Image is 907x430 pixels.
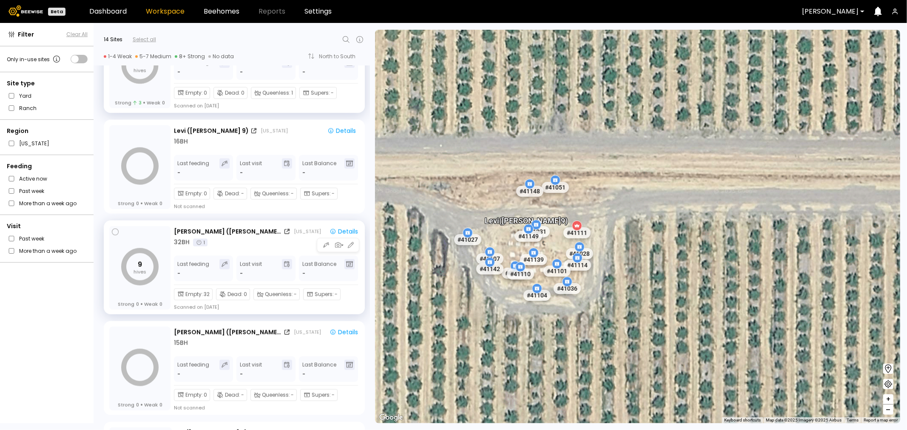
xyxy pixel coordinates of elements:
[185,89,203,97] span: Empty :
[177,370,181,379] div: -
[185,391,203,399] span: Empty :
[115,100,165,106] div: Strong Weak
[302,58,336,76] div: Last Balance
[177,360,209,379] div: Last feeding
[19,174,47,183] label: Active now
[566,248,593,259] div: # 41028
[227,291,243,298] span: Dead :
[520,254,547,265] div: # 41139
[302,370,305,379] span: -
[291,190,294,198] span: -
[7,127,88,136] div: Region
[146,8,185,15] a: Workspace
[118,301,162,307] div: Strong Weak
[543,266,571,277] div: # 41101
[332,190,335,198] span: -
[484,207,567,225] div: Levi ([PERSON_NAME] 9)
[240,360,262,379] div: Last visit
[332,391,335,399] span: -
[177,58,209,76] div: Last feeding
[240,169,243,177] div: -
[174,328,282,337] div: [PERSON_NAME] ([PERSON_NAME] 3)
[244,291,247,298] span: 0
[326,226,361,237] button: Details
[241,89,245,97] span: 0
[476,253,503,264] div: # 41107
[104,53,132,60] div: 1-4 Weak
[240,269,243,278] div: -
[134,67,146,74] tspan: hives
[66,31,88,38] button: Clear All
[175,53,205,60] div: 8+ Strong
[138,260,142,269] tspan: 9
[204,8,239,15] a: Beehomes
[262,391,290,399] span: Queenless :
[523,226,550,237] div: # 41031
[19,199,77,208] label: More than a week ago
[265,291,293,298] span: Queenless :
[193,239,208,246] div: 1
[294,228,321,235] div: [US_STATE]
[302,169,305,177] span: -
[9,6,43,17] img: Beewise logo
[177,68,181,76] div: -
[240,370,243,379] div: -
[261,127,288,134] div: [US_STATE]
[886,394,891,405] span: +
[225,190,240,198] span: Dead :
[563,227,591,238] div: # 41111
[864,418,898,422] a: Report a map error
[174,203,205,210] div: Not scanned
[185,190,203,198] span: Empty :
[886,405,891,415] span: –
[240,158,262,177] div: Last visit
[19,139,49,148] label: [US_STATE]
[302,68,305,76] span: -
[302,269,305,278] span: -
[319,54,361,59] div: North to South
[118,402,162,408] div: Strong Weak
[241,391,244,399] span: -
[225,391,240,399] span: Dead :
[377,412,405,423] a: Open this area in Google Maps (opens a new window)
[208,53,234,60] div: No data
[104,36,122,43] div: 14 Sites
[174,339,188,348] div: 15 BH
[177,259,209,278] div: Last feeding
[177,169,181,177] div: -
[18,30,34,39] span: Filter
[330,229,358,235] div: Details
[302,158,336,177] div: Last Balance
[135,53,171,60] div: 5-7 Medium
[262,89,290,97] span: Queenless :
[262,190,290,198] span: Queenless :
[177,269,181,278] div: -
[159,201,162,207] span: 0
[515,231,542,242] div: # 41149
[312,190,331,198] span: Supers :
[225,89,240,97] span: Dead :
[185,291,203,298] span: Empty :
[19,234,44,243] label: Past week
[174,227,282,236] div: [PERSON_NAME] ([PERSON_NAME] 7)
[563,260,591,271] div: # 41114
[454,234,481,245] div: # 41027
[335,291,338,298] span: -
[204,89,207,97] span: 0
[377,412,405,423] img: Google
[7,54,62,64] div: Only in-use sites
[19,187,44,195] label: Past week
[159,402,162,408] span: 0
[331,89,334,97] span: -
[294,291,297,298] span: -
[177,158,209,177] div: Last feeding
[174,102,219,109] div: Scanned on [DATE]
[326,327,361,338] button: Details
[311,89,330,97] span: Supers :
[327,128,356,134] div: Details
[724,417,761,423] button: Keyboard shortcuts
[883,405,893,415] button: –
[136,201,139,207] span: 0
[136,301,139,307] span: 0
[516,186,543,197] div: # 41148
